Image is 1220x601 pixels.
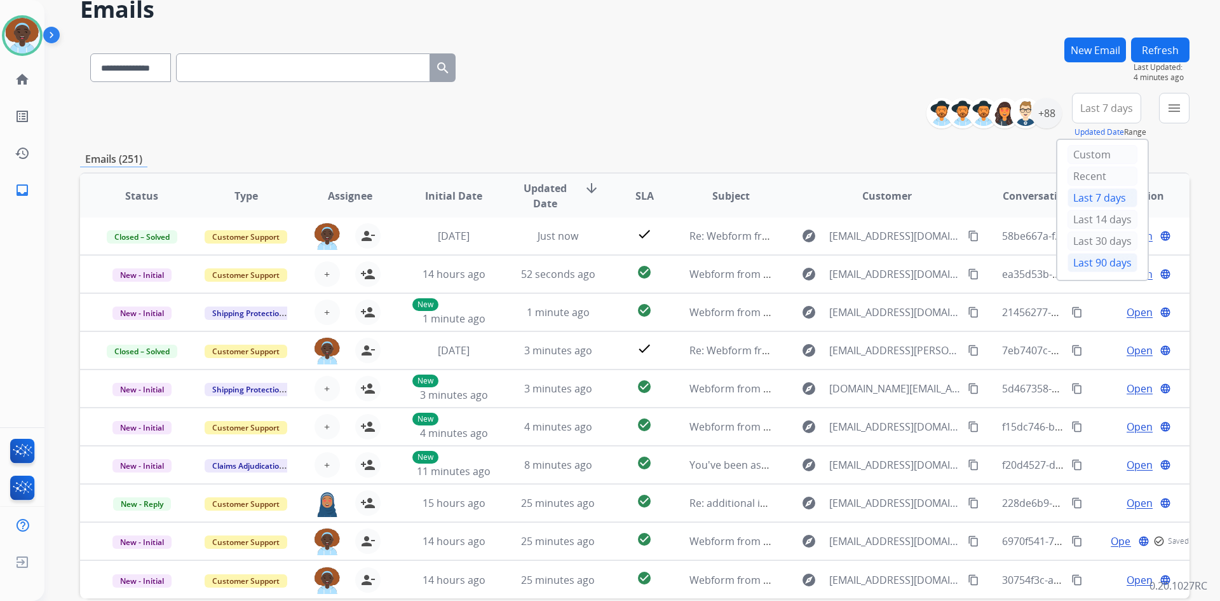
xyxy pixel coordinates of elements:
span: New - Initial [112,535,172,549]
span: Type [234,188,258,204]
span: 21456277-dce0-4529-a0e3-67818c8c7ffd [1002,305,1193,319]
mat-icon: language [1138,535,1149,547]
span: 3 minutes ago [420,388,488,402]
span: Open [1127,572,1153,588]
mat-icon: search [435,60,451,76]
div: Last 7 days [1067,188,1137,207]
p: New [412,451,438,464]
span: + [324,381,330,396]
mat-icon: check_circle [637,532,652,547]
mat-icon: content_copy [968,268,979,280]
span: Initial Date [425,188,482,204]
span: Shipping Protection [205,383,292,396]
img: avatar [4,18,40,53]
mat-icon: language [1160,421,1171,432]
span: Webform from [EMAIL_ADDRESS][DOMAIN_NAME] on [DATE] [689,420,977,434]
mat-icon: explore [801,266,817,282]
mat-icon: person_remove [360,572,376,588]
span: Open [1127,457,1153,473]
span: New - Reply [113,497,171,511]
span: [EMAIL_ADDRESS][DOMAIN_NAME] [829,572,960,588]
span: 228de6b9-c2fc-479d-965a-9ce8e47ac852 [1002,496,1195,510]
span: [DATE] [438,343,470,357]
img: agent-avatar [315,528,340,555]
mat-icon: check_circle [637,417,652,432]
button: + [315,261,340,287]
mat-icon: arrow_downward [584,181,599,196]
span: [EMAIL_ADDRESS][DOMAIN_NAME] [829,534,960,549]
span: Claims Adjudication [205,459,292,473]
span: 14 hours ago [423,267,485,281]
span: Last 7 days [1080,106,1133,111]
button: Refresh [1131,38,1189,62]
div: Last 90 days [1067,253,1137,272]
span: 11 minutes ago [417,464,491,478]
span: New - Initial [112,383,172,396]
mat-icon: content_copy [1071,421,1083,432]
mat-icon: language [1160,383,1171,394]
mat-icon: explore [801,419,817,434]
mat-icon: content_copy [968,230,979,242]
span: Last Updated: [1134,62,1189,73]
mat-icon: language [1160,574,1171,586]
span: Customer Support [205,497,287,511]
span: [DOMAIN_NAME][EMAIL_ADDRESS][PERSON_NAME][DOMAIN_NAME] [829,381,960,396]
mat-icon: check_circle [637,379,652,394]
span: Webform from [EMAIL_ADDRESS][DOMAIN_NAME] on [DATE] [689,267,977,281]
span: 4 minutes ago [420,426,488,440]
span: New - Initial [112,459,172,473]
span: 1 minute ago [527,305,590,319]
span: SLA [635,188,654,204]
span: Just now [538,229,578,243]
span: + [324,266,330,282]
span: New - Initial [112,268,172,282]
span: 14 hours ago [423,573,485,587]
mat-icon: person_add [360,266,376,282]
mat-icon: check [637,341,652,356]
mat-icon: check_circle [637,265,652,280]
mat-icon: explore [801,305,817,320]
span: 25 minutes ago [521,534,595,548]
button: + [315,414,340,439]
span: ea35d53b-c7ad-44fd-aaeb-79b9ae85c70f [1002,267,1195,281]
mat-icon: check [637,226,652,242]
mat-icon: language [1160,345,1171,356]
mat-icon: person_remove [360,534,376,549]
span: Closed – Solved [107,345,177,358]
mat-icon: content_copy [968,345,979,356]
mat-icon: content_copy [968,535,979,547]
span: Open [1127,381,1153,396]
span: Customer Support [205,268,287,282]
span: 7eb7407c-66d0-4496-a077-d490a41320e3 [1002,343,1199,357]
span: 6970f541-7842-4180-961a-c97bcb917ed0 [1002,534,1196,548]
mat-icon: person_remove [360,343,376,358]
span: [EMAIL_ADDRESS][DOMAIN_NAME] [829,419,960,434]
mat-icon: content_copy [968,383,979,394]
mat-icon: content_copy [968,307,979,318]
p: 0.20.1027RC [1149,578,1207,593]
span: Shipping Protection [205,307,292,320]
img: agent-avatar [315,567,340,594]
p: Emails (251) [80,151,147,167]
span: 25 minutes ago [521,573,595,587]
span: 4 minutes ago [1134,73,1189,83]
span: Range [1074,127,1146,137]
span: Updated Date [517,181,574,211]
mat-icon: check_circle_outline [1153,535,1165,547]
span: Customer Support [205,535,287,549]
mat-icon: language [1160,307,1171,318]
span: 15 hours ago [423,496,485,510]
mat-icon: person_add [360,457,376,473]
span: Open [1127,305,1153,320]
mat-icon: content_copy [968,497,979,509]
div: Custom [1067,145,1137,164]
span: [EMAIL_ADDRESS][DOMAIN_NAME] [829,457,960,473]
span: Webform from [DOMAIN_NAME][EMAIL_ADDRESS][PERSON_NAME][DOMAIN_NAME] on [DATE] [689,382,1136,396]
span: Open [1127,419,1153,434]
span: Re: additional information [689,496,815,510]
span: Status [125,188,158,204]
mat-icon: language [1160,459,1171,471]
mat-icon: content_copy [968,459,979,471]
span: 30754f3c-ac8f-45c9-a9c1-9c33bfe30a4d [1002,573,1188,587]
span: Open [1111,534,1137,549]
